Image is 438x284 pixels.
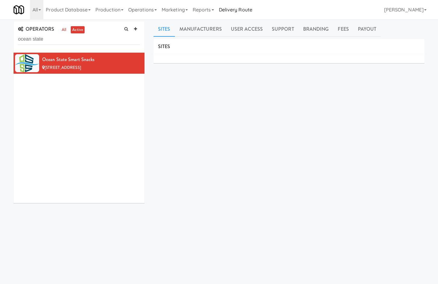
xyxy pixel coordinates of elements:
[18,26,54,32] span: OPERATORS
[226,22,267,37] a: User Access
[299,22,334,37] a: Branding
[353,22,381,37] a: Payout
[175,22,226,37] a: Manufacturers
[158,43,170,50] span: SITES
[267,22,299,37] a: Support
[60,26,68,34] a: all
[71,26,85,34] a: active
[18,34,140,45] input: Search Operator
[14,5,24,15] img: Micromart
[42,55,140,64] div: Ocean State Smart Snacks
[14,53,144,74] li: Ocean State Smart Snacks[STREET_ADDRESS]
[45,65,81,70] span: [STREET_ADDRESS]
[154,22,175,37] a: Sites
[333,22,353,37] a: Fees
